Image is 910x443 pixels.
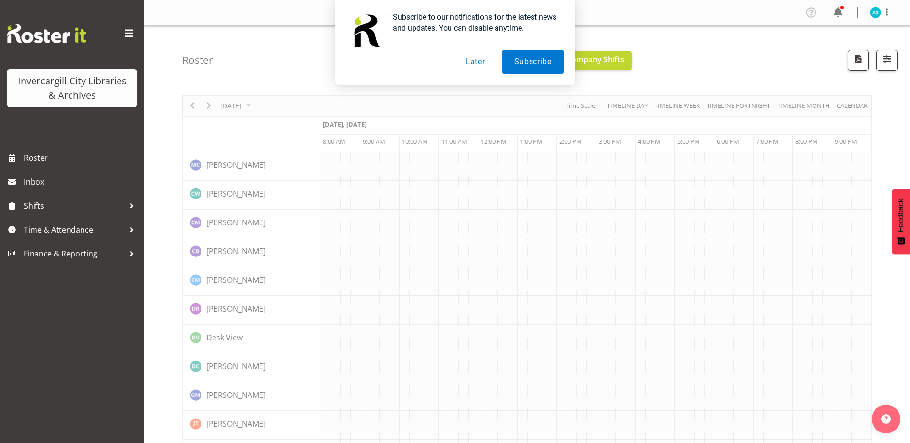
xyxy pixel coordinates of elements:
[892,189,910,254] button: Feedback - Show survey
[347,12,385,50] img: notification icon
[24,198,125,213] span: Shifts
[897,198,905,232] span: Feedback
[454,50,497,74] button: Later
[385,12,564,34] div: Subscribe to our notifications for the latest news and updates. You can disable anytime.
[24,151,139,165] span: Roster
[24,246,125,261] span: Finance & Reporting
[881,414,891,424] img: help-xxl-2.png
[502,50,563,74] button: Subscribe
[17,74,127,103] div: Invercargill City Libraries & Archives
[24,175,139,189] span: Inbox
[24,222,125,237] span: Time & Attendance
